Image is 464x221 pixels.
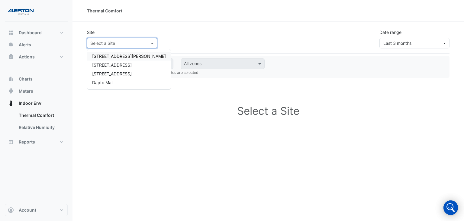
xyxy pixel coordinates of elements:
span: [STREET_ADDRESS] [92,62,132,68]
div: Open Intercom Messenger [443,200,458,215]
button: Last 3 months [379,38,449,48]
span: Actions [19,54,35,60]
div: Thermal Comfort [87,8,122,14]
span: [STREET_ADDRESS] [92,71,132,76]
span: Meters [19,88,33,94]
button: Account [5,204,68,216]
span: Indoor Env [19,100,41,106]
app-icon: Reports [8,139,14,145]
button: Charts [5,73,68,85]
app-icon: Dashboard [8,30,14,36]
a: Relative Humidity [14,121,68,134]
app-icon: Charts [8,76,14,82]
label: Site [87,29,95,35]
span: Account [19,207,36,213]
div: All zones [183,60,201,68]
span: Alerts [19,42,31,48]
button: Indoor Env [5,97,68,109]
span: Charts [19,76,33,82]
button: Meters [5,85,68,97]
ng-dropdown-panel: Options list [87,49,171,90]
button: Reports [5,136,68,148]
div: Indoor Env [5,109,68,136]
a: Thermal Comfort [14,109,68,121]
h1: Select a Site [87,85,449,137]
span: Reports [19,139,35,145]
span: Dashboard [19,30,42,36]
app-icon: Alerts [8,42,14,48]
span: 01 May 25 - 31 Jul 25 [383,41,411,46]
span: [STREET_ADDRESS][PERSON_NAME] [92,54,166,59]
button: Actions [5,51,68,63]
button: Alerts [5,39,68,51]
img: Company Logo [7,5,34,17]
button: Dashboard [5,27,68,39]
app-icon: Indoor Env [8,100,14,106]
label: Date range [379,29,401,35]
span: Dapto Mall [92,80,113,85]
app-icon: Meters [8,88,14,94]
app-icon: Actions [8,54,14,60]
